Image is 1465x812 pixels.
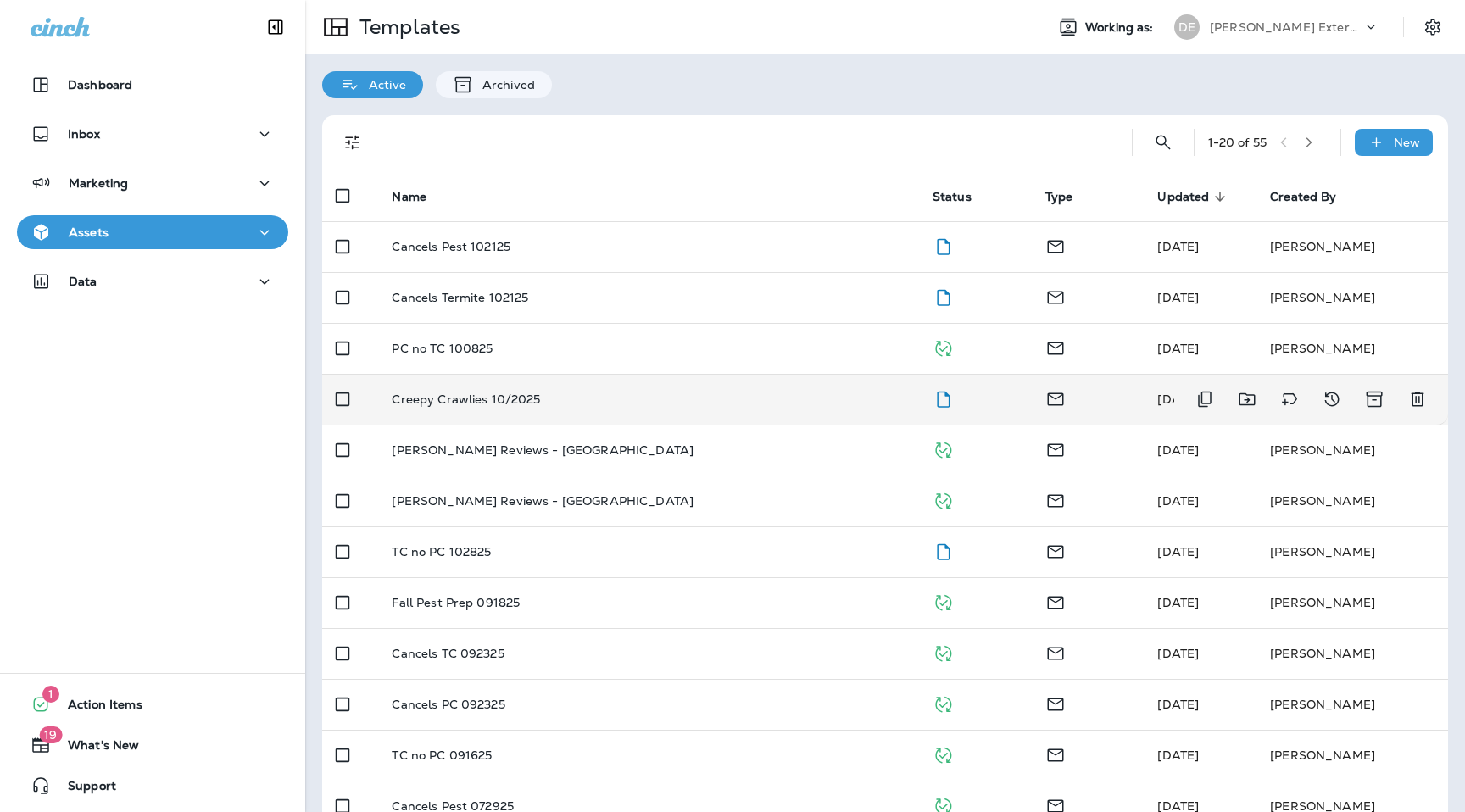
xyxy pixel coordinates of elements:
[933,190,972,204] span: Status
[1045,441,1066,456] span: Email
[933,644,954,659] span: Published
[1270,190,1336,204] span: Created By
[1394,136,1420,149] p: New
[42,686,59,703] span: 1
[353,14,460,40] p: Templates
[69,176,128,190] p: Marketing
[17,264,288,298] button: Data
[1045,746,1066,761] span: Email
[474,78,535,92] p: Archived
[1146,125,1180,159] button: Search Templates
[69,275,97,288] p: Data
[17,68,288,102] button: Dashboard
[69,225,109,239] p: Assets
[1045,593,1066,609] span: Email
[1174,14,1200,40] div: DE
[933,441,954,456] span: Published
[392,748,492,762] p: TC no PC 091625
[1208,136,1267,149] div: 1 - 20 of 55
[1210,20,1362,34] p: [PERSON_NAME] Exterminating
[1157,748,1199,763] span: Julia Horton
[392,443,694,457] p: [PERSON_NAME] Reviews - [GEOGRAPHIC_DATA]
[1256,730,1448,781] td: [PERSON_NAME]
[51,779,116,799] span: Support
[1256,221,1448,272] td: [PERSON_NAME]
[17,117,288,151] button: Inbox
[1270,189,1358,204] span: Created By
[933,797,954,812] span: Published
[1045,542,1066,558] span: Email
[392,189,448,204] span: Name
[1157,239,1199,254] span: Julia Horton
[17,769,288,803] button: Support
[392,647,504,660] p: Cancels TC 092325
[1157,442,1199,458] span: Julia Horton
[1418,12,1448,42] button: Settings
[1157,392,1199,407] span: Julia Horton
[1157,646,1199,661] span: Julia Horton
[1256,577,1448,628] td: [PERSON_NAME]
[933,237,954,253] span: Draft
[933,695,954,710] span: Published
[1256,679,1448,730] td: [PERSON_NAME]
[933,189,994,204] span: Status
[1045,237,1066,253] span: Email
[1045,189,1095,204] span: Type
[252,10,299,44] button: Collapse Sidebar
[336,125,370,159] button: Filters
[1256,425,1448,476] td: [PERSON_NAME]
[1045,797,1066,812] span: Email
[51,738,139,759] span: What's New
[1157,190,1209,204] span: Updated
[51,698,142,718] span: Action Items
[933,746,954,761] span: Published
[933,339,954,354] span: Published
[1045,695,1066,710] span: Email
[392,190,426,204] span: Name
[1256,526,1448,577] td: [PERSON_NAME]
[933,390,954,405] span: Draft
[39,726,62,743] span: 19
[1315,382,1349,416] button: View Changelog
[1256,476,1448,526] td: [PERSON_NAME]
[1157,595,1199,610] span: Julia Horton
[68,127,100,141] p: Inbox
[1157,290,1199,305] span: Julia Horton
[1157,341,1199,356] span: Julia Horton
[1357,382,1392,416] button: Archive
[1230,382,1264,416] button: Move to folder
[1256,272,1448,323] td: [PERSON_NAME]
[1157,189,1231,204] span: Updated
[1045,390,1066,405] span: Email
[360,78,406,92] p: Active
[392,240,510,253] p: Cancels Pest 102125
[1045,492,1066,507] span: Email
[17,687,288,721] button: 1Action Items
[17,166,288,200] button: Marketing
[1256,628,1448,679] td: [PERSON_NAME]
[1045,644,1066,659] span: Email
[933,492,954,507] span: Published
[1157,493,1199,509] span: Julia Horton
[1401,382,1434,416] button: Delete
[17,215,288,249] button: Assets
[392,494,694,508] p: [PERSON_NAME] Reviews - [GEOGRAPHIC_DATA]
[392,698,504,711] p: Cancels PC 092325
[1256,323,1448,374] td: [PERSON_NAME]
[392,545,491,559] p: TC no PC 102825
[1085,20,1157,35] span: Working as:
[392,596,520,609] p: Fall Pest Prep 091825
[1045,190,1073,204] span: Type
[392,342,493,355] p: PC no TC 100825
[1188,382,1222,416] button: Duplicate
[392,291,528,304] p: Cancels Termite 102125
[933,288,954,303] span: Draft
[1157,697,1199,712] span: Julia Horton
[1273,382,1306,416] button: Add tags
[392,392,540,406] p: Creepy Crawlies 10/2025
[933,593,954,609] span: Published
[1045,288,1066,303] span: Email
[1045,339,1066,354] span: Email
[17,728,288,762] button: 19What's New
[1157,544,1199,559] span: Julia Horton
